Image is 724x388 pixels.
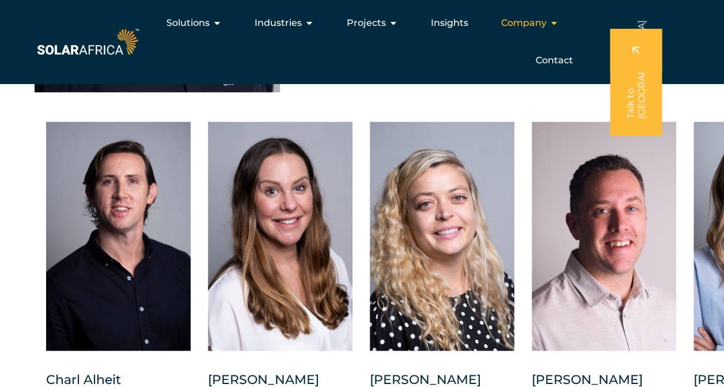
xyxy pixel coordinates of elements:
span: Company [501,16,547,30]
span: Solutions [166,16,210,30]
span: Industries [255,16,302,30]
nav: Menu [141,12,582,72]
a: Contact [536,54,573,67]
div: Menu Toggle [141,12,582,72]
span: Projects [347,16,386,30]
a: Insights [431,16,468,30]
